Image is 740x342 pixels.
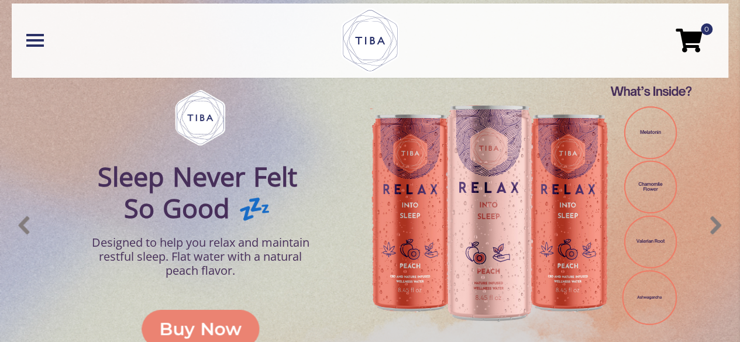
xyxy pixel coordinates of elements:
img: next arrow [701,210,730,240]
div: Buy Now [159,316,242,342]
div: previous arrow [9,209,40,241]
p: Designed to help you relax and maintain restful sleep. Flat water with a natural peach flavor. [84,233,318,281]
a: 0 [676,32,702,46]
div: next arrow [700,209,731,241]
div: Sleep Never Felt So Good 💤 [81,158,315,227]
span: 0 [701,23,713,35]
img: previous arrow [10,210,39,240]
